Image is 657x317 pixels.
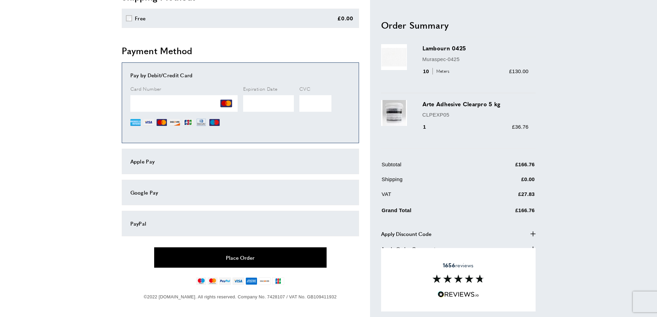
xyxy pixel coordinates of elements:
span: reviews [443,262,474,269]
h2: Order Summary [381,19,536,31]
img: maestro [196,277,206,285]
span: £36.76 [512,124,529,130]
img: DI.png [170,117,180,128]
div: 10 [422,67,452,75]
td: £0.00 [475,175,535,189]
div: £0.00 [337,14,354,22]
img: paypal [219,277,231,285]
strong: 1656 [443,261,455,269]
img: JCB.png [183,117,193,128]
iframe: Secure Credit Card Frame - Credit Card Number [130,95,238,112]
span: Expiration Date [243,85,278,92]
div: Free [135,14,146,22]
img: MC.png [157,117,167,128]
div: Google Pay [130,188,350,197]
img: discover [259,277,271,285]
img: Lambourn 0425 [381,44,407,70]
h3: Arte Adhesive Clearpro 5 kg [422,100,529,108]
div: Apple Pay [130,157,350,166]
td: VAT [382,190,474,204]
h3: Lambourn 0425 [422,44,529,52]
button: Place Order [154,247,327,268]
img: MC.png [220,98,232,109]
img: mastercard [208,277,218,285]
span: ©2022 [DOMAIN_NAME]. All rights reserved. Company No. 7428107 / VAT No. GB109411932 [144,294,337,299]
img: visa [232,277,244,285]
img: VI.png [143,117,154,128]
iframe: Secure Credit Card Frame - CVV [299,95,331,112]
td: Shipping [382,175,474,189]
span: Apply Order Comment [381,245,436,253]
td: Subtotal [382,160,474,174]
span: Apply Discount Code [381,230,431,238]
img: Arte Adhesive Clearpro 5 kg [381,100,407,126]
div: PayPal [130,219,350,228]
img: Reviews section [432,275,484,283]
h2: Payment Method [122,44,359,57]
td: £27.83 [475,190,535,204]
span: Meters [432,68,451,75]
span: Card Number [130,85,161,92]
td: Grand Total [382,205,474,220]
img: american-express [246,277,258,285]
div: Pay by Debit/Credit Card [130,71,350,79]
img: MI.png [209,117,220,128]
span: CVC [299,85,310,92]
span: £130.00 [509,68,528,74]
p: CLPEXP05 [422,111,529,119]
img: Reviews.io 5 stars [438,291,479,298]
p: Muraspec-0425 [422,55,529,63]
div: 1 [422,123,436,131]
td: £166.76 [475,160,535,174]
img: DN.png [196,117,207,128]
img: AE.png [130,117,141,128]
td: £166.76 [475,205,535,220]
img: jcb [272,277,284,285]
iframe: Secure Credit Card Frame - Expiration Date [243,95,294,112]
